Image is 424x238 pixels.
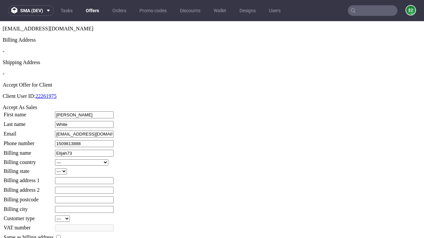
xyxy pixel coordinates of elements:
a: Wallet [210,5,230,16]
div: Shipping Address [3,38,421,44]
a: 22261975 [35,72,57,78]
td: Customer type [3,194,54,201]
p: Client User ID: [3,72,421,78]
div: Billing Address [3,16,421,22]
figcaption: e2 [406,6,415,15]
a: Orders [108,5,130,16]
td: First name [3,90,54,98]
span: [EMAIL_ADDRESS][DOMAIN_NAME] [3,5,93,10]
td: Billing state [3,147,54,154]
td: Billing country [3,138,54,145]
td: Billing address 1 [3,156,54,163]
span: - [3,27,4,33]
td: Phone number [3,119,54,126]
td: Billing postcode [3,175,54,182]
td: VAT number [3,203,54,211]
td: Billing city [3,184,54,192]
td: Billing address 2 [3,165,54,173]
span: - [3,50,4,55]
span: sma (dev) [20,8,43,13]
a: Promo codes [135,5,171,16]
div: Accept As Sales [3,83,421,89]
a: Offers [82,5,103,16]
a: Discounts [176,5,204,16]
a: Tasks [57,5,77,16]
button: sma (dev) [8,5,54,16]
td: Email [3,109,54,117]
td: Same as billing address [3,213,54,220]
td: Billing name [3,128,54,136]
td: Last name [3,99,54,107]
a: Designs [236,5,260,16]
div: Accept Offer for Client [3,61,421,67]
a: Users [265,5,285,16]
